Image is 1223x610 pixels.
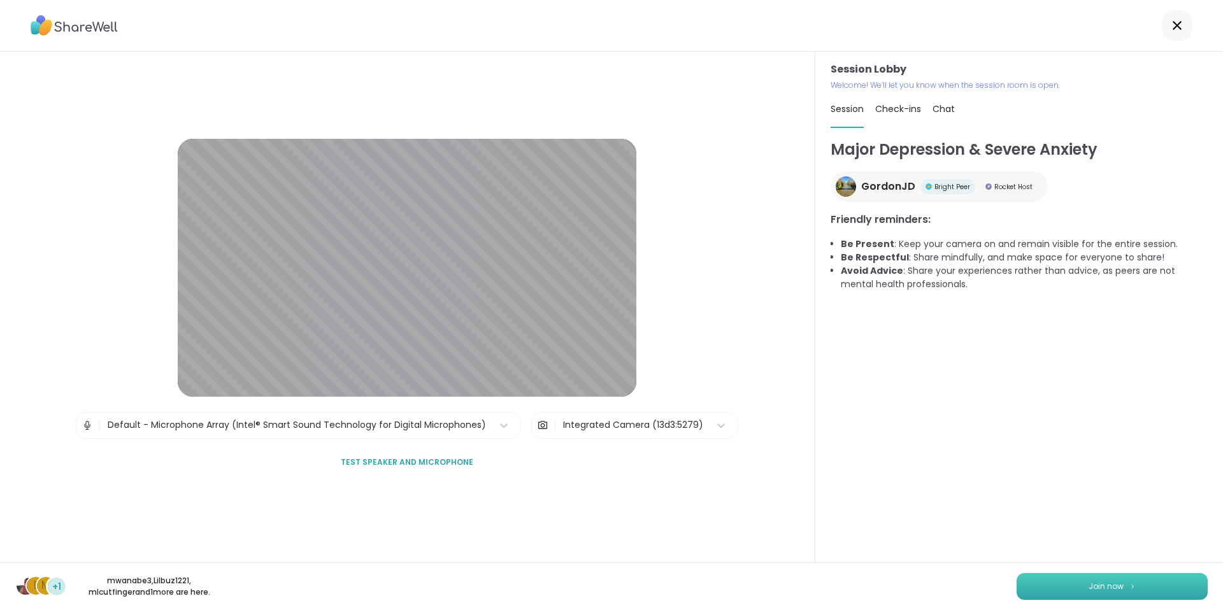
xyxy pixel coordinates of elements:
[336,449,478,476] button: Test speaker and microphone
[98,413,101,438] span: |
[841,264,1208,291] li: : Share your experiences rather than advice, as peers are not mental health professionals.
[78,575,220,598] p: mwanabe3 , Lilbuz1221 , mlcutfinger and 1 more are here.
[1129,583,1136,590] img: ShareWell Logomark
[563,418,703,432] div: Integrated Camera (13d3:5279)
[1089,581,1124,592] span: Join now
[841,264,903,277] b: Avoid Advice
[934,182,970,192] span: Bright Peer
[52,580,61,593] span: +1
[82,413,93,438] img: Microphone
[537,413,548,438] img: Camera
[554,413,557,438] span: |
[341,457,473,468] span: Test speaker and microphone
[836,176,856,197] img: GordonJD
[1017,573,1208,600] button: Join now
[841,251,909,264] b: Be Respectful
[933,103,955,115] span: Chat
[31,11,118,40] img: ShareWell Logo
[831,138,1208,161] h1: Major Depression & Severe Anxiety
[841,251,1208,264] li: : Share mindfully, and make space for everyone to share!
[831,80,1208,91] p: Welcome! We’ll let you know when the session room is open.
[875,103,921,115] span: Check-ins
[861,179,915,194] span: GordonJD
[841,238,1208,251] li: : Keep your camera on and remain visible for the entire session.
[34,578,38,594] span: L
[831,171,1048,202] a: GordonJDGordonJDBright PeerBright PeerRocket HostRocket Host
[831,212,1208,227] h3: Friendly reminders:
[41,578,50,594] span: m
[108,418,486,432] div: Default - Microphone Array (Intel® Smart Sound Technology for Digital Microphones)
[831,103,864,115] span: Session
[17,577,34,595] img: mwanabe3
[831,62,1208,77] h3: Session Lobby
[926,183,932,190] img: Bright Peer
[985,183,992,190] img: Rocket Host
[841,238,894,250] b: Be Present
[994,182,1033,192] span: Rocket Host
